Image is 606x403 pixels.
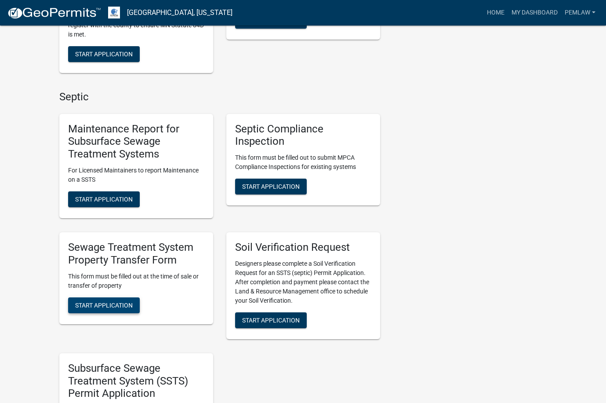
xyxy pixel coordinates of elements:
[235,312,307,328] button: Start Application
[235,259,371,305] p: Designers please complete a Soil Verification Request for an SSTS (septic) Permit Application. Af...
[75,50,133,57] span: Start Application
[68,362,204,400] h5: Subsurface Sewage Treatment System (SSTS) Permit Application
[68,166,204,184] p: For Licensed Maintainers to report Maintenance on a SSTS
[68,191,140,207] button: Start Application
[127,5,232,20] a: [GEOGRAPHIC_DATA], [US_STATE]
[59,91,380,103] h4: Septic
[235,13,307,29] button: Start Application
[68,272,204,290] p: This form must be filled out at the time of sale or transfer of property
[235,179,307,194] button: Start Application
[68,46,140,62] button: Start Application
[68,241,204,267] h5: Sewage Treatment System Property Transfer Form
[68,123,204,161] h5: Maintenance Report for Subsurface Sewage Treatment Systems
[242,316,300,323] span: Start Application
[483,4,508,21] a: Home
[108,7,120,18] img: Otter Tail County, Minnesota
[75,196,133,203] span: Start Application
[242,183,300,190] span: Start Application
[561,4,599,21] a: Pemlaw
[508,4,561,21] a: My Dashboard
[68,297,140,313] button: Start Application
[235,153,371,172] p: This form must be filled out to submit MPCA Compliance Inspections for existing systems
[235,123,371,148] h5: Septic Compliance Inspection
[75,301,133,308] span: Start Application
[235,241,371,254] h5: Soil Verification Request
